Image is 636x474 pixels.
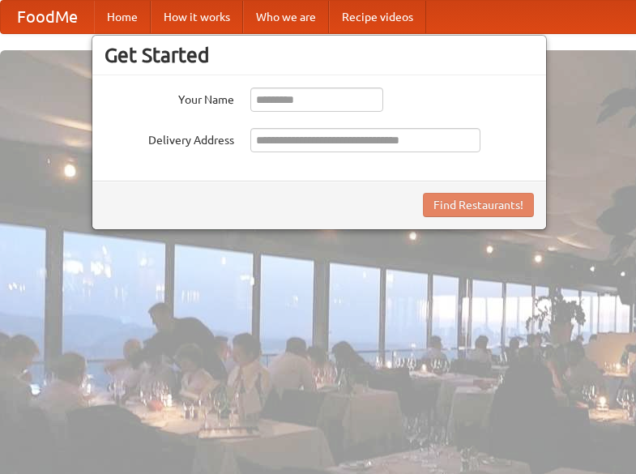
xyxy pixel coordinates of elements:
[105,128,234,148] label: Delivery Address
[105,88,234,108] label: Your Name
[151,1,243,33] a: How it works
[1,1,94,33] a: FoodMe
[423,193,534,217] button: Find Restaurants!
[94,1,151,33] a: Home
[105,43,534,67] h3: Get Started
[329,1,426,33] a: Recipe videos
[243,1,329,33] a: Who we are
